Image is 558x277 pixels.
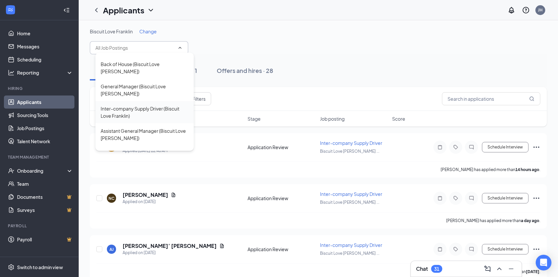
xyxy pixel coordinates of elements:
svg: ChatInactive [468,196,475,201]
div: Hiring [8,86,72,91]
span: Job posting [320,115,345,122]
div: Onboarding [17,167,68,174]
input: All Job Postings [95,44,175,51]
div: Inter-company Supply Driver (Biscuit Love Franklin) [101,105,189,119]
svg: Ellipses [532,245,540,253]
b: a day ago [521,218,539,223]
button: ChevronUp [494,264,505,274]
div: Assistant General Manager (Biscuit Love [PERSON_NAME]) [101,127,189,142]
div: Dishwasher (Biscuit Love Franklin) [101,149,172,157]
svg: MagnifyingGlass [529,96,534,101]
div: General Manager (Biscuit Love [PERSON_NAME]) [101,83,189,97]
svg: ChevronUp [495,265,503,273]
button: Filter Filters [178,92,211,105]
svg: Tag [452,145,460,150]
div: Team Management [8,154,72,160]
div: Application Review [248,246,316,252]
span: Inter-company Supply Driver [320,242,382,248]
svg: Document [219,243,225,249]
svg: ChevronLeft [92,6,100,14]
h5: [PERSON_NAME]’ [PERSON_NAME] [123,242,217,250]
svg: Note [436,145,444,150]
div: Reporting [17,69,73,76]
p: [PERSON_NAME] has applied more than . [446,218,540,223]
input: Search in applications [442,92,540,105]
p: [PERSON_NAME] has applied more than . [441,167,540,172]
a: SurveysCrown [17,203,73,216]
a: Sourcing Tools [17,109,73,122]
button: ComposeMessage [482,264,493,274]
button: Schedule Interview [482,142,528,152]
b: 14 hours ago [515,167,539,172]
h1: Applicants [103,5,144,16]
svg: Note [436,247,444,252]
a: Talent Network [17,135,73,148]
span: Biscuit Love [PERSON_NAME] ... [320,149,379,154]
svg: Notifications [508,6,515,14]
div: AJ [110,247,114,252]
button: Schedule Interview [482,193,528,203]
h5: [PERSON_NAME] [123,191,168,199]
a: Scheduling [17,53,73,66]
svg: ChatInactive [468,145,475,150]
b: [DATE] [526,269,539,274]
svg: ChevronDown [147,6,155,14]
div: Application Review [248,195,316,201]
div: NC [109,196,114,201]
svg: Minimize [507,265,515,273]
svg: Ellipses [532,194,540,202]
svg: Document [171,192,176,198]
div: Applied on [DATE] [123,250,225,256]
svg: ComposeMessage [484,265,491,273]
div: Applied on [DATE] [123,199,176,205]
div: Open Intercom Messenger [536,255,551,270]
span: Biscuit Love [PERSON_NAME] ... [320,200,379,205]
a: Applicants [17,95,73,109]
svg: WorkstreamLogo [7,7,14,13]
svg: Tag [452,247,460,252]
div: Back of House (Biscuit Love [PERSON_NAME]) [101,61,189,75]
a: DocumentsCrown [17,190,73,203]
div: 31 [434,266,439,272]
button: Minimize [506,264,516,274]
svg: Ellipses [532,143,540,151]
a: Messages [17,40,73,53]
span: Stage [248,115,261,122]
svg: Tag [452,196,460,201]
span: Inter-company Supply Driver [320,140,382,146]
span: Biscuit Love Franklin [90,28,133,34]
div: Switch to admin view [17,264,63,270]
div: Application Review [248,144,316,150]
svg: Settings [8,264,14,270]
a: PayrollCrown [17,233,73,246]
svg: UserCheck [8,167,14,174]
a: Home [17,27,73,40]
svg: ChevronUp [177,45,183,50]
svg: Collapse [63,7,70,13]
span: Inter-company Supply Driver [320,191,382,197]
svg: Note [436,196,444,201]
svg: Analysis [8,69,14,76]
a: Job Postings [17,122,73,135]
svg: QuestionInfo [522,6,530,14]
button: Schedule Interview [482,244,528,254]
span: Score [392,115,405,122]
div: Payroll [8,223,72,229]
div: Offers and hires · 28 [217,66,273,75]
h3: Chat [416,265,428,272]
span: Change [139,28,157,34]
a: Team [17,177,73,190]
div: JH [538,7,543,13]
svg: ChatInactive [468,247,475,252]
span: Biscuit Love [PERSON_NAME] ... [320,251,379,256]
